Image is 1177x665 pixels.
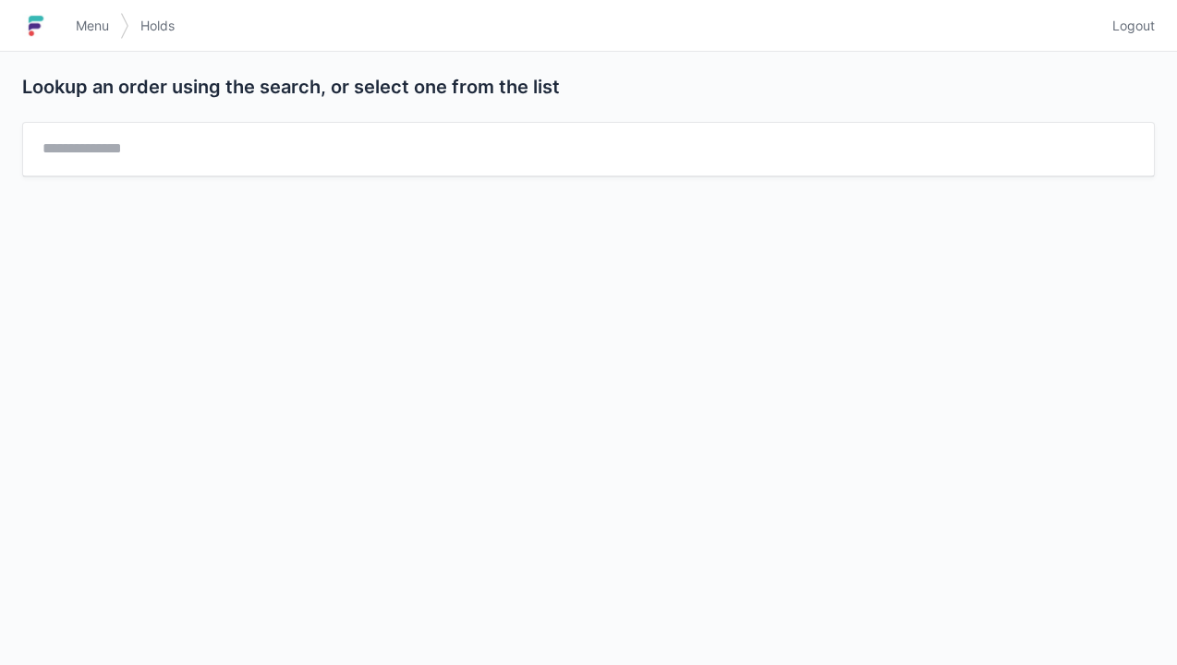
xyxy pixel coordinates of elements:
[22,74,1140,100] h2: Lookup an order using the search, or select one from the list
[120,4,129,48] img: svg>
[140,17,175,35] span: Holds
[76,17,109,35] span: Menu
[129,9,186,42] a: Holds
[65,9,120,42] a: Menu
[1112,17,1155,35] span: Logout
[22,11,50,41] img: logo-small.jpg
[1101,9,1155,42] a: Logout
